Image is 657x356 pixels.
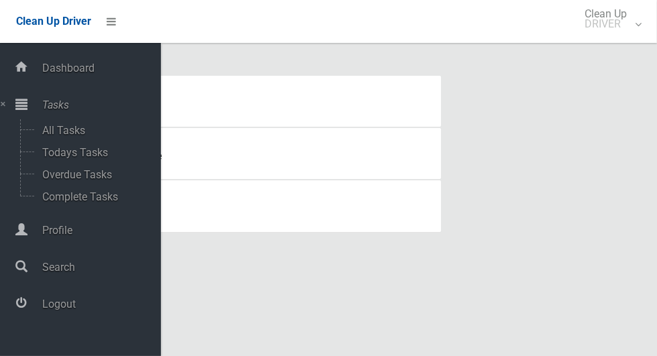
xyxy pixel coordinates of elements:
span: Clean Up Driver [16,15,91,27]
span: Todays Tasks [38,146,150,159]
span: Clean Up [578,9,640,29]
span: Overdue Tasks [38,168,150,181]
span: Complete Tasks [38,190,150,203]
small: DRIVER [585,19,627,29]
span: Search [38,261,161,274]
span: Dashboard [38,62,161,74]
span: Logout [38,298,161,310]
a: Clean Up Driver [16,11,91,32]
span: All Tasks [38,124,150,137]
span: Profile [38,224,161,237]
span: Tasks [38,99,161,111]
